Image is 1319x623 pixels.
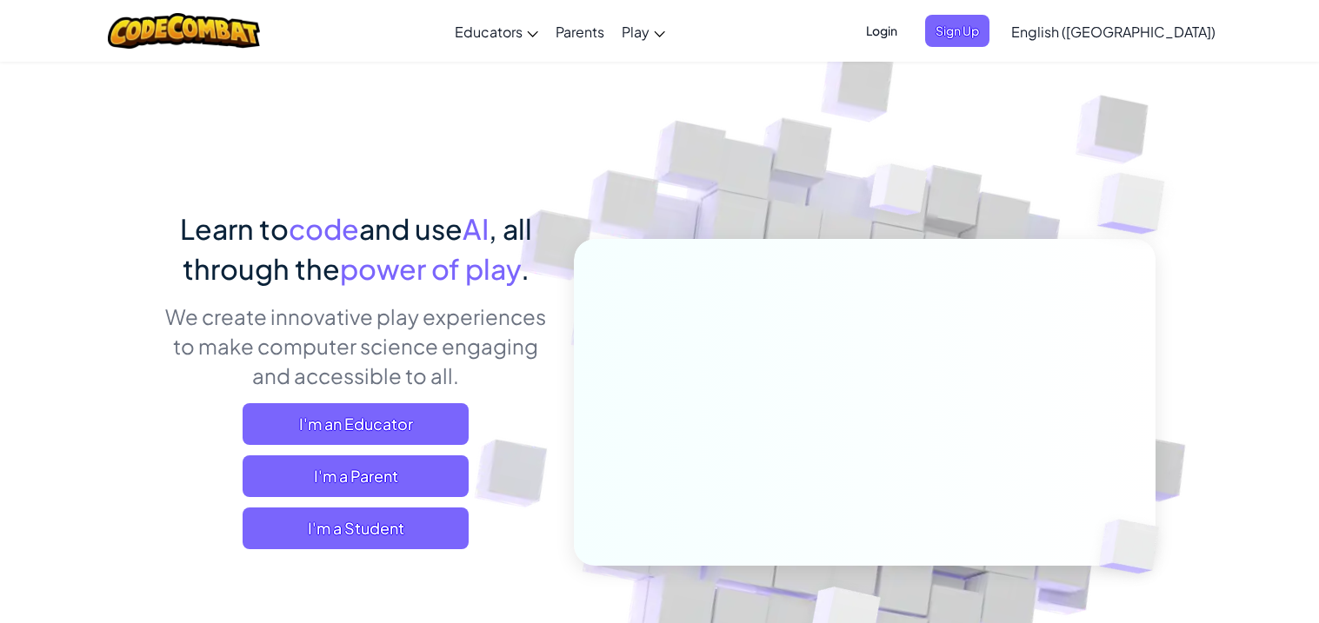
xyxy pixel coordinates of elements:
[1063,130,1213,277] img: Overlap cubes
[1011,23,1216,41] span: English ([GEOGRAPHIC_DATA])
[1003,8,1224,55] a: English ([GEOGRAPHIC_DATA])
[455,23,523,41] span: Educators
[622,23,650,41] span: Play
[1069,483,1200,610] img: Overlap cubes
[925,15,989,47] button: Sign Up
[547,8,613,55] a: Parents
[856,15,908,47] button: Login
[243,507,469,549] button: I'm a Student
[613,8,674,55] a: Play
[521,251,530,286] span: .
[359,211,463,246] span: and use
[108,13,260,49] img: CodeCombat logo
[243,403,469,445] a: I'm an Educator
[340,251,521,286] span: power of play
[243,455,469,497] a: I'm a Parent
[180,211,289,246] span: Learn to
[463,211,489,246] span: AI
[446,8,547,55] a: Educators
[836,129,962,259] img: Overlap cubes
[164,302,548,390] p: We create innovative play experiences to make computer science engaging and accessible to all.
[289,211,359,246] span: code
